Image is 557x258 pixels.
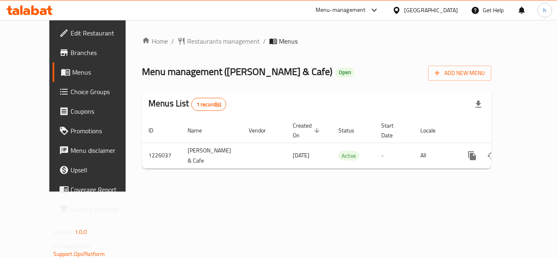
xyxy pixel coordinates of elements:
span: 1.0.0 [75,227,87,237]
div: Export file [469,95,488,114]
span: 1 record(s) [192,101,226,108]
span: Status [338,126,365,135]
a: Edit Restaurant [53,23,142,43]
a: Menus [53,62,142,82]
div: Total records count [191,98,227,111]
span: Coupons [71,106,136,116]
a: Promotions [53,121,142,141]
button: more [462,146,482,165]
span: Edit Restaurant [71,28,136,38]
span: Get support on: [53,240,91,251]
a: Grocery Checklist [53,199,142,219]
span: Add New Menu [435,68,485,78]
span: Branches [71,48,136,57]
td: - [375,143,414,168]
table: enhanced table [142,118,547,169]
a: Menu disclaimer [53,141,142,160]
span: Menu disclaimer [71,146,136,155]
span: Restaurants management [187,36,260,46]
span: Active [338,151,359,161]
span: Created On [293,121,322,140]
div: [GEOGRAPHIC_DATA] [404,6,458,15]
span: Menu management ( [PERSON_NAME] & Cafe ) [142,62,332,81]
span: Vendor [249,126,276,135]
span: Version: [53,227,73,237]
nav: breadcrumb [142,36,491,46]
button: Add New Menu [428,66,491,81]
span: Menus [72,67,136,77]
div: Open [336,68,354,77]
td: All [414,143,456,168]
button: Change Status [482,146,502,165]
span: Coverage Report [71,185,136,194]
span: Grocery Checklist [71,204,136,214]
span: h [543,6,546,15]
span: Promotions [71,126,136,136]
a: Coupons [53,101,142,121]
span: Menus [279,36,298,46]
span: Open [336,69,354,76]
a: Upsell [53,160,142,180]
h2: Menus List [148,97,226,111]
div: Menu-management [316,5,366,15]
th: Actions [456,118,547,143]
span: [DATE] [293,150,309,161]
span: Locale [420,126,446,135]
a: Branches [53,43,142,62]
a: Choice Groups [53,82,142,101]
a: Home [142,36,168,46]
span: Upsell [71,165,136,175]
span: Choice Groups [71,87,136,97]
td: 1226037 [142,143,181,168]
a: Coverage Report [53,180,142,199]
li: / [263,36,266,46]
span: ID [148,126,164,135]
span: Start Date [381,121,404,140]
li: / [171,36,174,46]
td: [PERSON_NAME] & Cafe [181,143,242,168]
a: Restaurants management [177,36,260,46]
span: Name [188,126,212,135]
